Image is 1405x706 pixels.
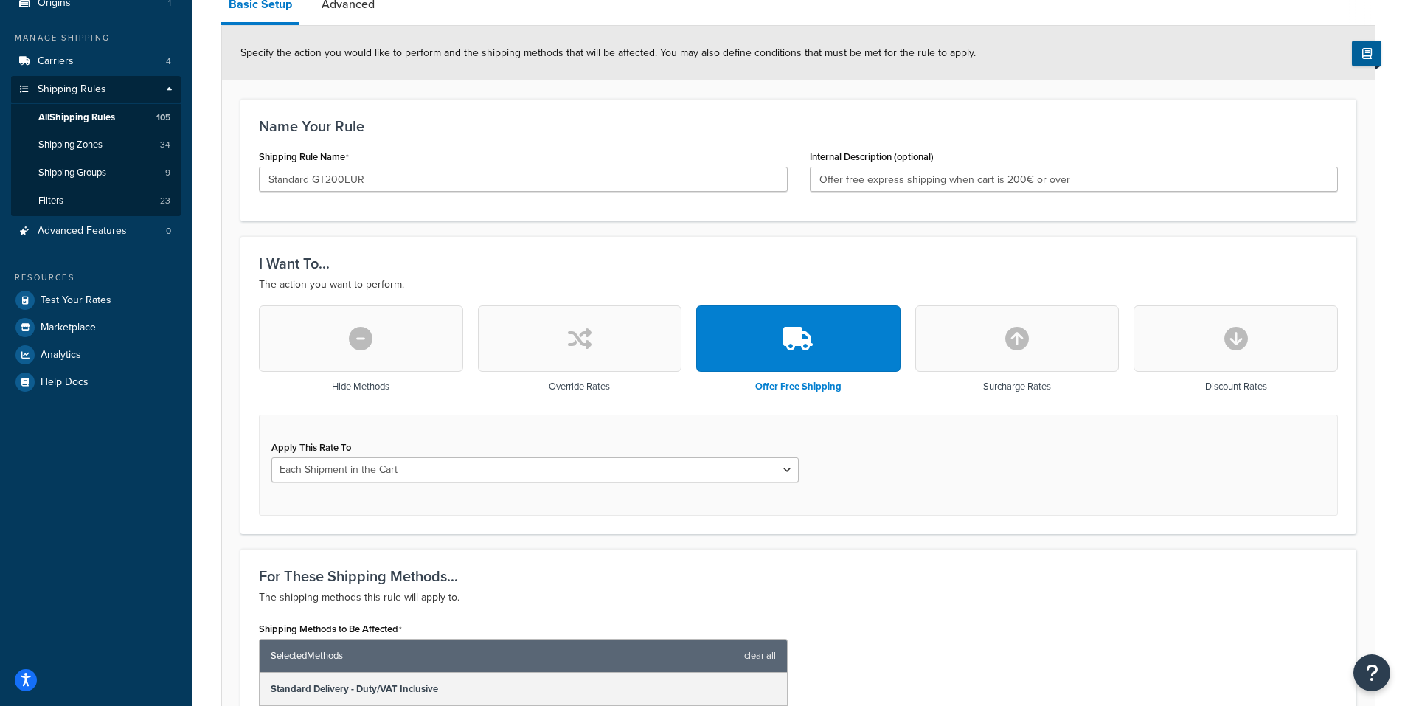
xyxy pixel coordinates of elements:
span: 34 [160,139,170,151]
li: Shipping Zones [11,131,181,159]
h3: Offer Free Shipping [755,381,842,392]
h3: I Want To... [259,255,1338,271]
h3: Override Rates [549,381,610,392]
div: Manage Shipping [11,32,181,44]
a: Analytics [11,342,181,368]
a: Filters23 [11,187,181,215]
span: Selected Methods [271,646,737,666]
a: Test Your Rates [11,287,181,314]
h3: For These Shipping Methods... [259,568,1338,584]
span: 105 [156,111,170,124]
h3: Name Your Rule [259,118,1338,134]
a: Marketplace [11,314,181,341]
label: Shipping Methods to Be Affected [259,623,402,635]
span: Analytics [41,349,81,361]
a: Shipping Groups9 [11,159,181,187]
span: 9 [165,167,170,179]
div: Resources [11,271,181,284]
h3: Discount Rates [1205,381,1267,392]
a: AllShipping Rules105 [11,104,181,131]
li: Advanced Features [11,218,181,245]
span: Carriers [38,55,74,68]
span: Shipping Rules [38,83,106,96]
a: Advanced Features0 [11,218,181,245]
span: All Shipping Rules [38,111,115,124]
span: Test Your Rates [41,294,111,307]
a: Shipping Zones34 [11,131,181,159]
span: Help Docs [41,376,89,389]
span: Specify the action you would like to perform and the shipping methods that will be affected. You ... [240,45,976,60]
h3: Surcharge Rates [983,381,1051,392]
label: Shipping Rule Name [259,151,349,163]
span: Shipping Groups [38,167,106,179]
span: 0 [166,225,171,238]
li: Carriers [11,48,181,75]
li: Shipping Rules [11,76,181,216]
span: Advanced Features [38,225,127,238]
a: Help Docs [11,369,181,395]
button: Show Help Docs [1352,41,1381,66]
div: Standard Delivery - Duty/VAT Inclusive [260,673,787,706]
p: The action you want to perform. [259,276,1338,294]
span: Marketplace [41,322,96,334]
li: Filters [11,187,181,215]
a: Carriers4 [11,48,181,75]
p: The shipping methods this rule will apply to. [259,589,1338,606]
span: 4 [166,55,171,68]
span: Shipping Zones [38,139,103,151]
label: Internal Description (optional) [810,151,934,162]
span: 23 [160,195,170,207]
li: Shipping Groups [11,159,181,187]
label: Apply This Rate To [271,442,351,453]
button: Open Resource Center [1353,654,1390,691]
h3: Hide Methods [332,381,389,392]
span: Filters [38,195,63,207]
a: Shipping Rules [11,76,181,103]
a: clear all [744,646,776,666]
